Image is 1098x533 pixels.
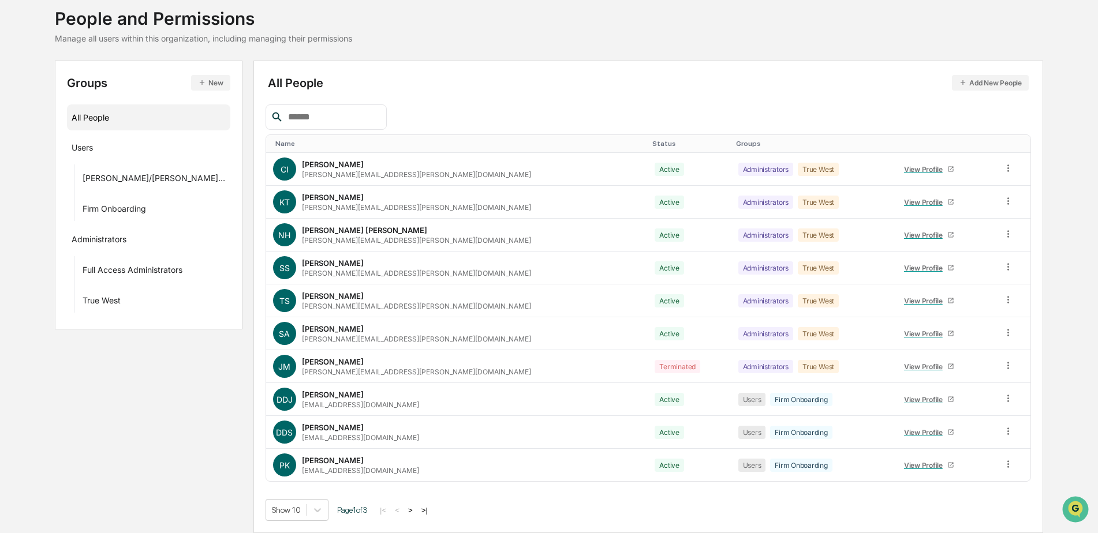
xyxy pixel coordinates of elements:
[188,396,200,410] div: 🙂
[904,461,947,470] div: View Profile
[302,170,531,179] div: [PERSON_NAME][EMAIL_ADDRESS][PERSON_NAME][DOMAIN_NAME]
[798,163,839,176] div: True West
[904,264,947,272] div: View Profile
[738,228,794,242] div: Administrators
[83,204,146,217] div: Firm Onboarding
[302,160,364,169] div: [PERSON_NAME]
[798,360,839,373] div: True West
[655,196,684,209] div: Active
[39,431,517,442] div: Start new chat
[655,426,684,439] div: Active
[899,193,959,211] a: View Profile
[133,396,144,410] div: 😞
[170,396,181,410] button: Neutral
[655,294,684,307] div: Active
[738,459,766,472] div: Users
[302,291,364,301] div: [PERSON_NAME]
[738,294,794,307] div: Administrators
[904,362,947,371] div: View Profile
[152,396,163,410] button: Unhelpful
[279,263,290,273] span: SS
[391,505,403,515] button: <
[899,423,959,441] a: View Profile
[279,329,290,339] span: SA
[738,163,794,176] div: Administrators
[899,259,959,277] a: View Profile
[1005,140,1026,148] div: Toggle SortBy
[798,327,839,340] div: True West
[655,327,684,340] div: Active
[904,198,947,207] div: View Profile
[904,231,947,239] div: View Profile
[302,367,531,376] div: [PERSON_NAME][EMAIL_ADDRESS][PERSON_NAME][DOMAIN_NAME]
[275,140,644,148] div: Toggle SortBy
[798,261,839,275] div: True West
[652,140,726,148] div: Toggle SortBy
[738,196,794,209] div: Administrators
[279,460,290,470] span: PK
[302,357,364,366] div: [PERSON_NAME]
[899,358,959,376] a: View Profile
[736,140,888,148] div: Toggle SortBy
[302,466,419,475] div: [EMAIL_ADDRESS][DOMAIN_NAME]
[655,261,684,275] div: Active
[899,325,959,343] a: View Profile
[83,295,121,309] div: True West
[302,236,531,245] div: [PERSON_NAME][EMAIL_ADDRESS][PERSON_NAME][DOMAIN_NAME]
[278,362,290,371] span: JM
[302,335,531,343] div: [PERSON_NAME][EMAIL_ADDRESS][PERSON_NAME][DOMAIN_NAME]
[302,324,364,333] div: [PERSON_NAME]
[302,193,364,202] div: [PERSON_NAME]
[72,108,225,127] div: All People
[277,395,293,404] span: DDJ
[302,400,419,409] div: [EMAIL_ADDRESS][DOMAIN_NAME]
[418,505,431,515] button: >|
[376,505,390,515] button: |<
[738,426,766,439] div: Users
[152,396,163,410] div: 😕
[904,165,947,174] div: View Profile
[83,173,225,187] div: [PERSON_NAME]/[PERSON_NAME] Onboarding
[952,75,1029,91] button: Add New People
[281,164,289,174] span: CI
[55,33,352,43] div: Manage all users within this organization, including managing their permissions
[302,423,364,432] div: [PERSON_NAME]
[904,329,947,338] div: View Profile
[279,296,290,306] span: TS
[276,427,293,437] span: DDS
[904,395,947,404] div: View Profile
[738,327,794,340] div: Administrators
[278,230,290,240] span: NH
[302,203,531,212] div: [PERSON_NAME][EMAIL_ADDRESS][PERSON_NAME][DOMAIN_NAME]
[899,456,959,474] a: View Profile
[337,505,368,515] span: Page 1 of 3
[302,390,364,399] div: [PERSON_NAME]
[897,140,991,148] div: Toggle SortBy
[302,302,531,310] div: [PERSON_NAME][EMAIL_ADDRESS][PERSON_NAME][DOMAIN_NAME]
[904,296,947,305] div: View Profile
[170,396,181,410] div: 😐
[302,456,364,465] div: [PERSON_NAME]
[738,261,794,275] div: Administrators
[738,360,794,373] div: Administrators
[133,396,144,410] button: Very unhelpful
[770,426,832,439] div: Firm Onboarding
[72,142,93,156] div: Users
[655,360,700,373] div: Terminated
[268,75,1029,91] div: All People
[302,433,419,442] div: [EMAIL_ADDRESS][DOMAIN_NAME]
[770,459,832,472] div: Firm Onboarding
[655,163,684,176] div: Active
[30,9,44,23] img: Go home
[738,393,766,406] div: Users
[655,228,684,242] div: Active
[188,396,200,410] button: Helpful
[39,442,146,452] div: We're available if you need us!
[770,393,832,406] div: Firm Onboarding
[12,9,25,23] button: back
[191,75,230,91] button: New
[798,228,839,242] div: True West
[899,292,959,310] a: View Profile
